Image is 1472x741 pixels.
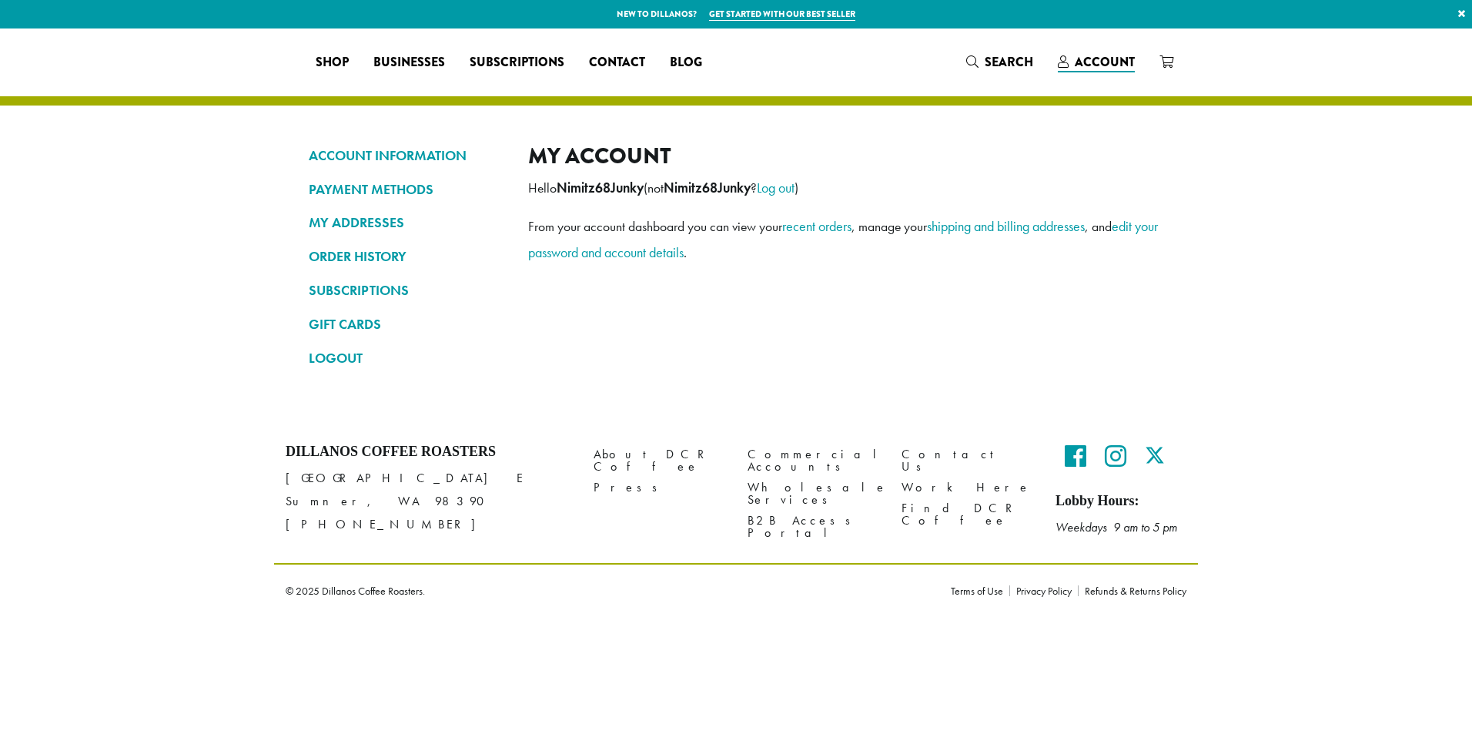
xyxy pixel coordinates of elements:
[902,498,1032,531] a: Find DCR Coffee
[557,179,644,196] strong: Nimitz68Junky
[748,478,878,511] a: Wholesale Services
[709,8,855,21] a: Get started with our best seller
[286,467,570,536] p: [GEOGRAPHIC_DATA] E Sumner, WA 98390 [PHONE_NUMBER]
[309,277,505,303] a: SUBSCRIPTIONS
[748,444,878,477] a: Commercial Accounts
[927,217,1085,235] a: shipping and billing addresses
[985,53,1033,71] span: Search
[373,53,445,72] span: Businesses
[1009,585,1078,596] a: Privacy Policy
[309,176,505,203] a: PAYMENT METHODS
[286,444,570,461] h4: Dillanos Coffee Roasters
[309,142,505,169] a: ACCOUNT INFORMATION
[303,50,361,75] a: Shop
[1055,493,1186,510] h5: Lobby Hours:
[902,478,1032,498] a: Work Here
[528,142,1163,169] h2: My account
[1075,53,1135,71] span: Account
[528,175,1163,201] p: Hello (not ? )
[757,179,795,196] a: Log out
[951,585,1009,596] a: Terms of Use
[594,444,724,477] a: About DCR Coffee
[316,53,349,72] span: Shop
[309,345,505,371] a: LOGOUT
[594,478,724,498] a: Press
[309,210,505,236] a: MY ADDRESSES
[782,217,851,235] a: recent orders
[470,53,564,72] span: Subscriptions
[670,53,702,72] span: Blog
[589,53,645,72] span: Contact
[1055,519,1177,535] em: Weekdays 9 am to 5 pm
[664,179,751,196] strong: Nimitz68Junky
[1078,585,1186,596] a: Refunds & Returns Policy
[309,243,505,270] a: ORDER HISTORY
[954,49,1045,75] a: Search
[902,444,1032,477] a: Contact Us
[309,142,505,384] nav: Account pages
[748,511,878,544] a: B2B Access Portal
[286,585,928,596] p: © 2025 Dillanos Coffee Roasters.
[528,213,1163,266] p: From your account dashboard you can view your , manage your , and .
[309,311,505,337] a: GIFT CARDS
